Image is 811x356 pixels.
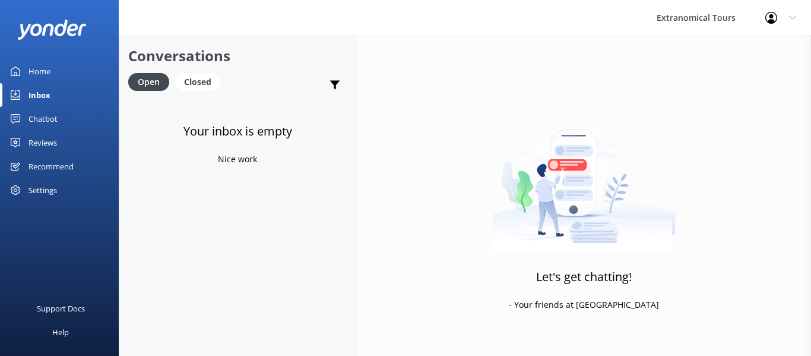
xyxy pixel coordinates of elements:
[18,20,86,39] img: yonder-white-logo.png
[52,320,69,344] div: Help
[218,153,257,166] p: Nice work
[128,75,175,88] a: Open
[183,122,292,141] h3: Your inbox is empty
[128,45,347,67] h2: Conversations
[28,59,50,83] div: Home
[28,131,57,155] div: Reviews
[128,73,169,91] div: Open
[175,73,220,91] div: Closed
[28,155,74,178] div: Recommend
[28,178,57,202] div: Settings
[28,107,58,131] div: Chatbot
[175,75,226,88] a: Closed
[509,298,659,311] p: - Your friends at [GEOGRAPHIC_DATA]
[492,104,676,253] img: artwork of a man stealing a conversation from at giant smartphone
[28,83,50,107] div: Inbox
[536,267,632,286] h3: Let's get chatting!
[37,297,85,320] div: Support Docs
